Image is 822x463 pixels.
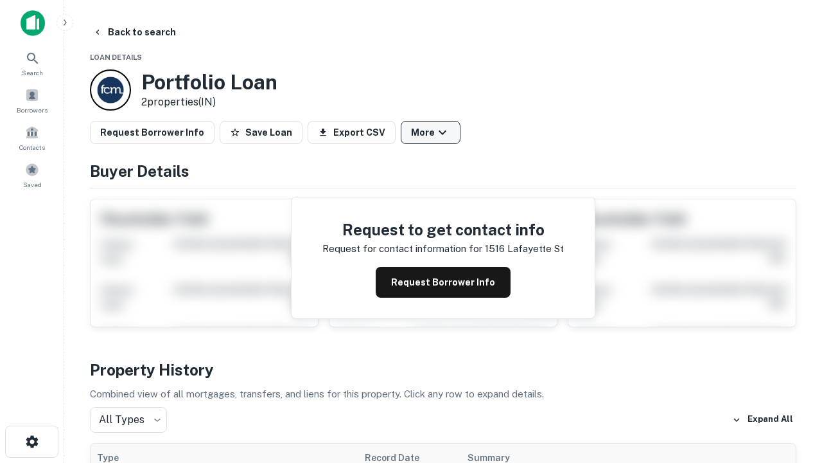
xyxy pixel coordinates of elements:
button: Request Borrower Info [376,267,511,298]
p: 1516 lafayette st [485,241,564,257]
h4: Request to get contact info [322,218,564,241]
h4: Property History [90,358,796,381]
a: Contacts [4,120,60,155]
button: Request Borrower Info [90,121,214,144]
a: Borrowers [4,83,60,118]
h3: Portfolio Loan [141,70,277,95]
button: Expand All [729,410,796,430]
button: More [401,121,460,144]
p: 2 properties (IN) [141,95,277,110]
button: Back to search [87,21,181,44]
span: Search [22,68,43,78]
span: Contacts [19,142,45,152]
p: Request for contact information for [322,241,482,257]
span: Loan Details [90,53,142,61]
button: Export CSV [308,121,396,144]
iframe: Chat Widget [758,319,822,381]
img: capitalize-icon.png [21,10,45,36]
p: Combined view of all mortgages, transfers, and liens for this property. Click any row to expand d... [90,386,796,402]
a: Saved [4,158,60,192]
a: Search [4,46,60,80]
button: Save Loan [220,121,302,144]
span: Saved [23,179,42,190]
span: Borrowers [17,105,48,115]
h4: Buyer Details [90,159,796,183]
div: All Types [90,407,167,433]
